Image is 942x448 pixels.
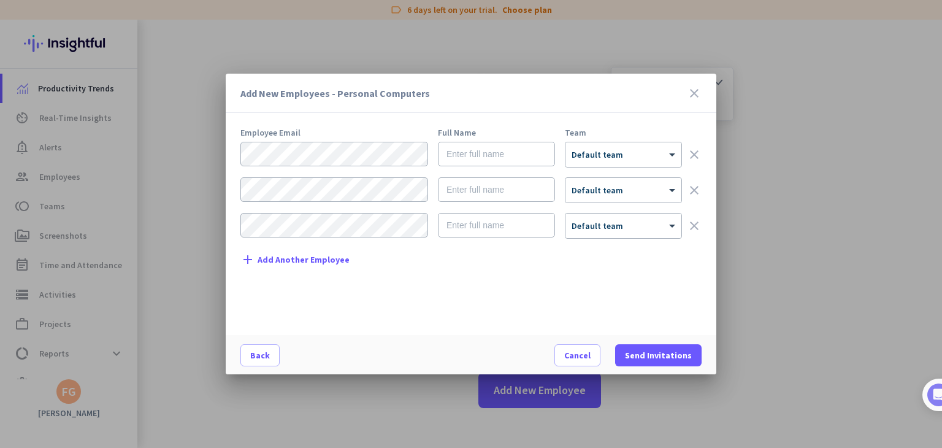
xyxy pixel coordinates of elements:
[615,344,702,366] button: Send Invitations
[554,344,600,366] button: Cancel
[438,128,555,137] div: Full Name
[438,142,555,166] input: Enter full name
[687,86,702,101] i: close
[687,218,702,233] i: clear
[240,128,428,137] div: Employee Email
[687,183,702,198] i: clear
[438,177,555,202] input: Enter full name
[438,213,555,238] input: Enter full name
[565,128,682,137] div: Team
[625,349,692,361] span: Send Invitations
[687,147,702,162] i: clear
[240,88,687,98] h3: Add New Employees - Personal Computers
[240,252,255,267] i: add
[258,255,350,265] span: Add Another Employee
[564,349,591,361] span: Cancel
[250,349,270,361] span: Back
[240,344,280,366] button: Back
